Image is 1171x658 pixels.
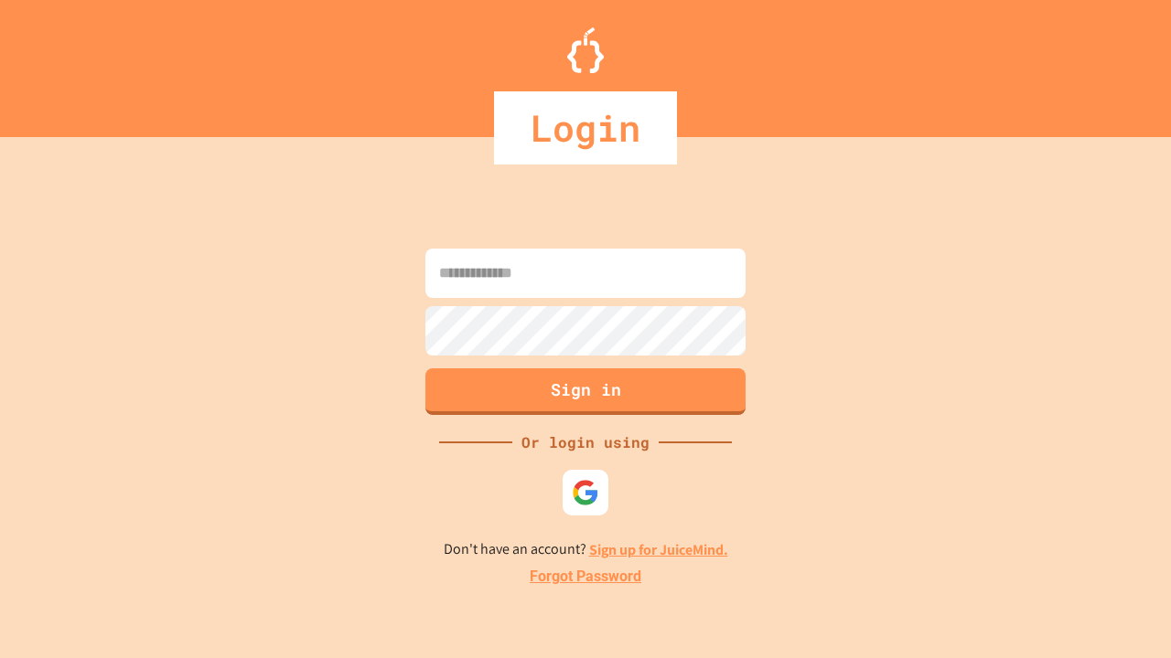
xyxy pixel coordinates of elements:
[494,91,677,164] div: Login
[444,538,728,561] p: Don't have an account?
[572,479,599,506] img: google-icon.svg
[589,540,728,559] a: Sign up for JuiceMind.
[1019,505,1153,583] iframe: chat widget
[425,368,746,415] button: Sign in
[567,27,604,73] img: Logo.svg
[1094,585,1153,640] iframe: chat widget
[512,431,659,453] div: Or login using
[530,566,641,588] a: Forgot Password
